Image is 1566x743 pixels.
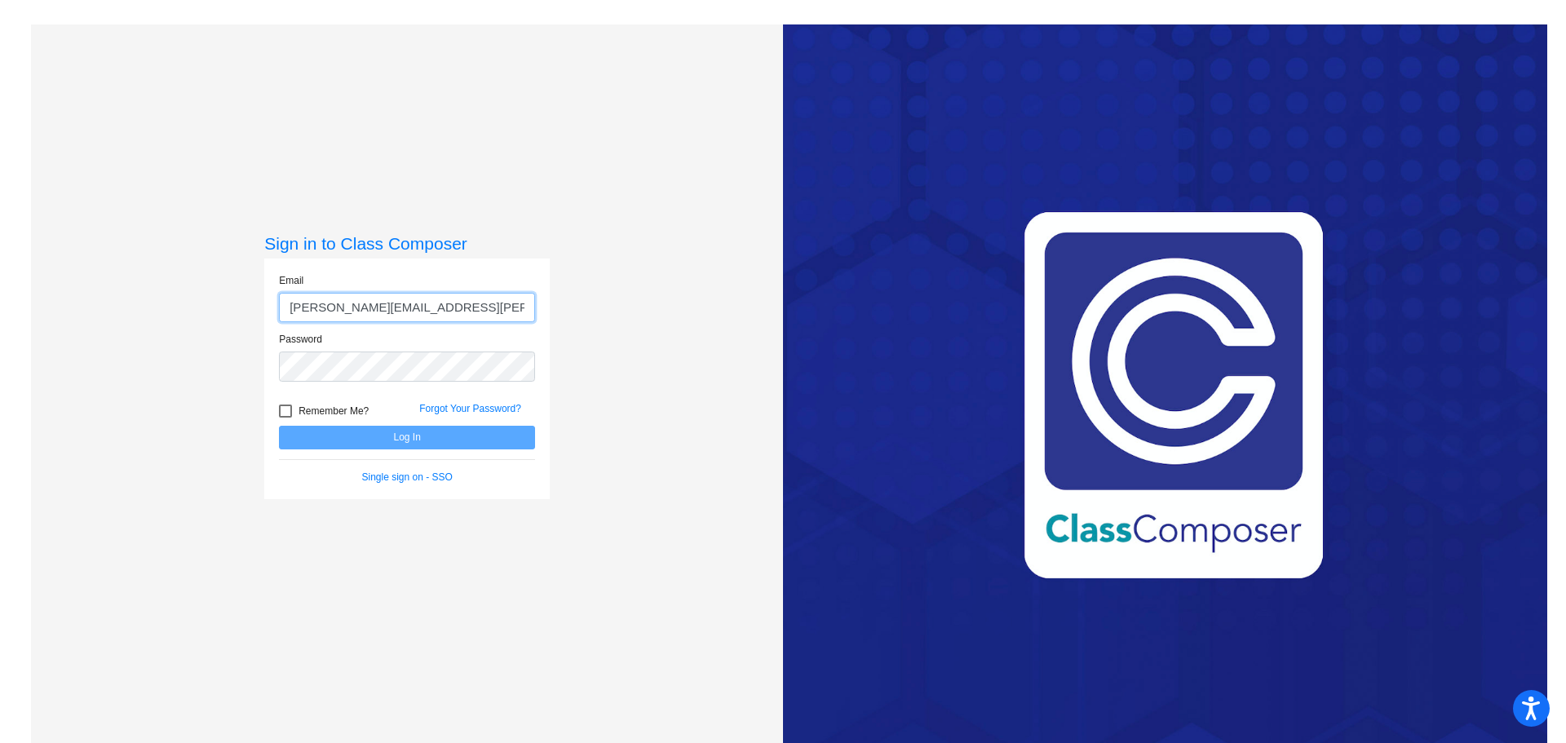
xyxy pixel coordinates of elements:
[362,471,453,483] a: Single sign on - SSO
[299,401,369,421] span: Remember Me?
[419,403,521,414] a: Forgot Your Password?
[279,426,535,449] button: Log In
[264,233,550,254] h3: Sign in to Class Composer
[279,273,303,288] label: Email
[279,332,322,347] label: Password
